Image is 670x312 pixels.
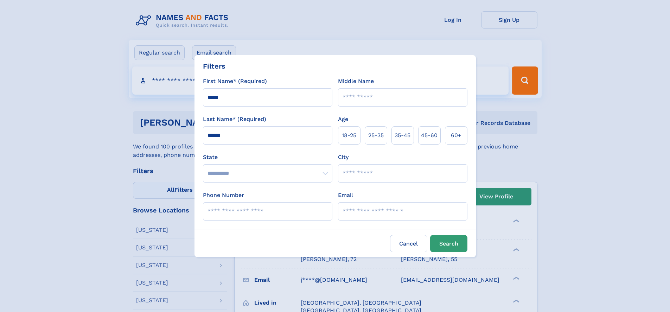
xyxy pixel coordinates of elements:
label: City [338,153,349,161]
span: 60+ [451,131,461,140]
span: 35‑45 [395,131,410,140]
label: Middle Name [338,77,374,85]
label: Last Name* (Required) [203,115,266,123]
span: 18‑25 [342,131,356,140]
div: Filters [203,61,225,71]
span: 25‑35 [368,131,384,140]
label: First Name* (Required) [203,77,267,85]
label: Email [338,191,353,199]
label: Age [338,115,348,123]
label: Phone Number [203,191,244,199]
label: State [203,153,332,161]
span: 45‑60 [421,131,438,140]
button: Search [430,235,467,252]
label: Cancel [390,235,427,252]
